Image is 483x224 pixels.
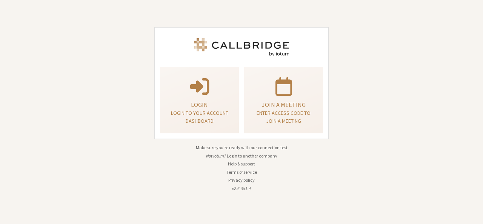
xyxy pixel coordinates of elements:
a: Terms of service [226,169,257,175]
img: Iotum [192,38,291,56]
li: v2.6.351.4 [154,185,329,192]
button: Login to another company [227,153,277,159]
button: LoginLogin to your account dashboard [160,67,239,134]
a: Help & support [228,161,255,167]
li: Not Iotum? [154,153,329,159]
p: Enter access code to join a meeting [254,109,314,125]
a: Make sure you're ready with our connection test [196,145,288,150]
a: Join a meetingEnter access code to join a meeting [244,67,323,134]
p: Login [169,100,229,109]
p: Login to your account dashboard [169,109,229,125]
a: Privacy policy [228,177,255,183]
p: Join a meeting [254,100,314,109]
